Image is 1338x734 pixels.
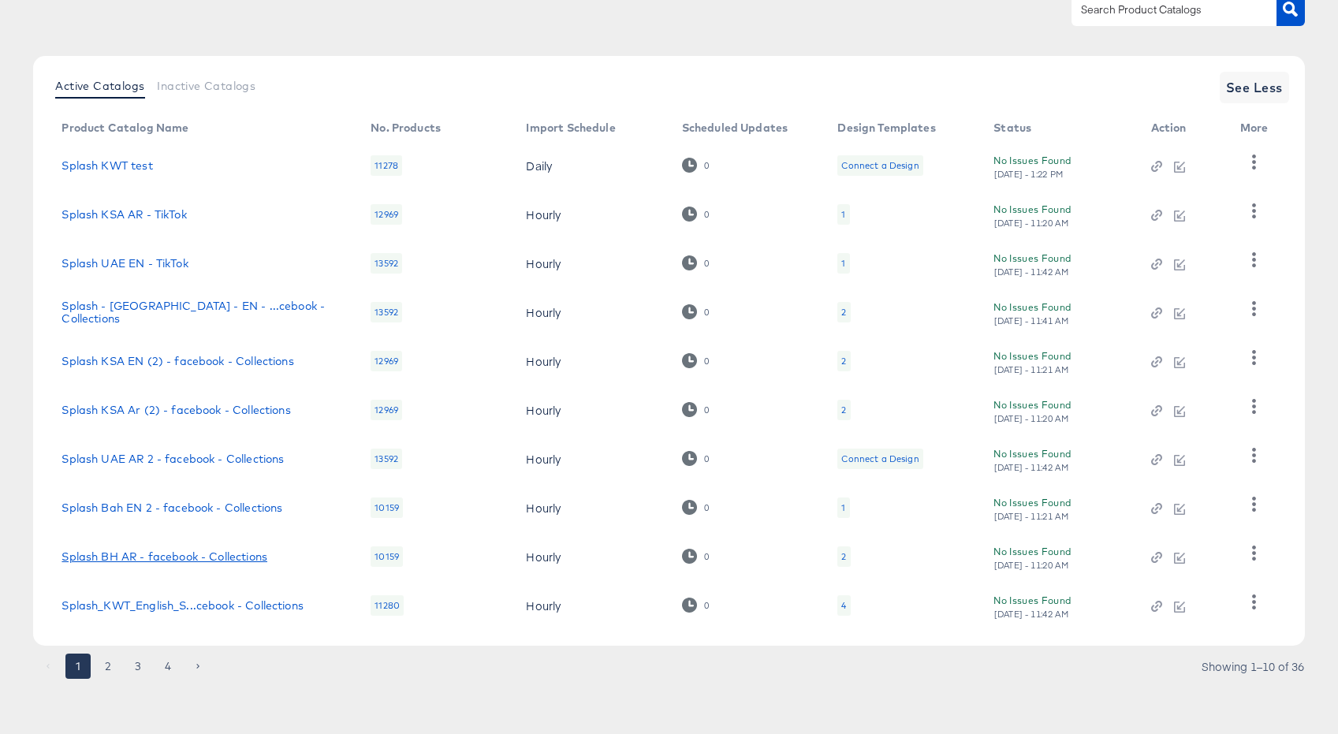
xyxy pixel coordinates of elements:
span: Active Catalogs [55,80,144,92]
div: 2 [841,550,846,563]
div: 12969 [371,400,402,420]
div: 0 [682,255,710,270]
div: 2 [837,400,850,420]
div: 2 [837,351,850,371]
div: 11280 [371,595,404,616]
button: Go to next page [185,654,211,679]
div: No. Products [371,121,441,134]
div: 0 [682,304,710,319]
th: More [1228,116,1288,141]
a: Splash KSA EN (2) - facebook - Collections [61,355,293,367]
div: 0 [682,500,710,515]
div: 4 [841,599,846,612]
button: Go to page 4 [155,654,181,679]
th: Action [1139,116,1228,141]
td: Hourly [513,386,669,434]
div: 0 [682,402,710,417]
div: 12969 [371,351,402,371]
input: Search Product Catalogs [1078,1,1246,19]
td: Daily [513,141,669,190]
div: Scheduled Updates [682,121,788,134]
div: 1 [841,257,845,270]
div: 2 [841,404,846,416]
button: See Less [1220,72,1289,103]
div: 12969 [371,204,402,225]
div: 2 [841,306,846,319]
div: 1 [841,208,845,221]
div: 0 [703,404,710,415]
span: Inactive Catalogs [157,80,255,92]
th: Status [981,116,1138,141]
div: 0 [703,160,710,171]
div: 0 [682,451,710,466]
td: Hourly [513,581,669,630]
div: 2 [841,355,846,367]
a: Splash Bah EN 2 - facebook - Collections [61,501,282,514]
td: Hourly [513,532,669,581]
div: 13592 [371,302,402,322]
a: Splash - [GEOGRAPHIC_DATA] - EN - ...cebook - Collections [61,300,339,325]
button: Go to page 2 [95,654,121,679]
div: 0 [703,258,710,269]
span: See Less [1226,76,1283,99]
button: Go to page 3 [125,654,151,679]
div: 0 [703,356,710,367]
a: Splash BH AR - facebook - Collections [61,550,267,563]
nav: pagination navigation [33,654,213,679]
a: Splash UAE AR 2 - facebook - Collections [61,453,284,465]
div: 1 [837,497,849,518]
div: 0 [703,209,710,220]
td: Hourly [513,190,669,239]
div: Product Catalog Name [61,121,188,134]
div: Connect a Design [841,453,919,465]
div: Connect a Design [837,155,922,176]
button: page 1 [65,654,91,679]
td: Hourly [513,337,669,386]
a: Splash UAE EN - TikTok [61,257,188,270]
div: Design Templates [837,121,935,134]
td: Hourly [513,434,669,483]
a: Splash KSA AR - TikTok [61,208,186,221]
div: 0 [682,353,710,368]
a: Splash_KWT_English_S...cebook - Collections [61,599,303,612]
div: 13592 [371,253,402,274]
div: 0 [703,502,710,513]
div: 13592 [371,449,402,469]
div: 1 [841,501,845,514]
div: Connect a Design [837,449,922,469]
a: Splash KWT test [61,159,152,172]
div: 0 [703,307,710,318]
div: 0 [703,453,710,464]
div: 0 [682,207,710,222]
div: 2 [837,302,850,322]
div: 1 [837,204,849,225]
div: 10159 [371,546,403,567]
div: 4 [837,595,850,616]
td: Hourly [513,288,669,337]
div: 0 [703,551,710,562]
div: Connect a Design [841,159,919,172]
div: 11278 [371,155,402,176]
div: 2 [837,546,850,567]
div: 10159 [371,497,403,518]
td: Hourly [513,483,669,532]
div: 0 [682,598,710,613]
div: 0 [682,549,710,564]
a: Splash KSA Ar (2) - facebook - Collections [61,404,290,416]
div: 0 [703,600,710,611]
div: Import Schedule [526,121,615,134]
div: 1 [837,253,849,274]
div: Showing 1–10 of 36 [1201,661,1305,672]
td: Hourly [513,239,669,288]
div: 0 [682,158,710,173]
